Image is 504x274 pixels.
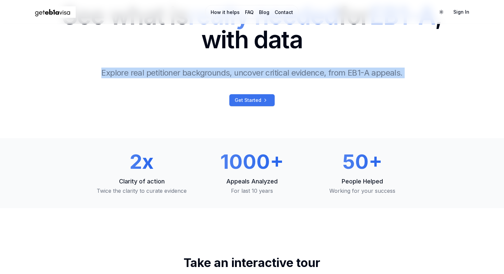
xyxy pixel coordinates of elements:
[29,6,178,18] a: Home Page
[259,9,269,16] a: Blog
[29,256,475,269] h2: Take an interactive tour
[205,5,299,19] nav: Main
[130,149,154,173] span: 2x
[312,177,412,186] p: People Helped
[275,9,293,16] a: Contact
[229,94,275,106] a: Get Started
[101,68,402,78] span: Explore real petitioner backgrounds, uncover critical evidence, from EB1-A appeals.
[211,9,240,16] a: How it helps
[235,97,261,104] span: Get Started
[92,187,192,195] p: Twice the clarity to curate evidence
[220,149,284,173] span: 1000+
[92,177,192,186] p: Clarity of action
[245,9,254,16] a: FAQ
[202,177,302,186] p: Appeals Analyzed
[62,28,442,52] span: with data
[202,187,302,195] p: For last 10 years
[312,187,412,195] p: Working for your success
[29,6,76,18] img: geteb1avisa logo
[448,6,475,18] a: Sign In
[342,149,382,173] span: 50+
